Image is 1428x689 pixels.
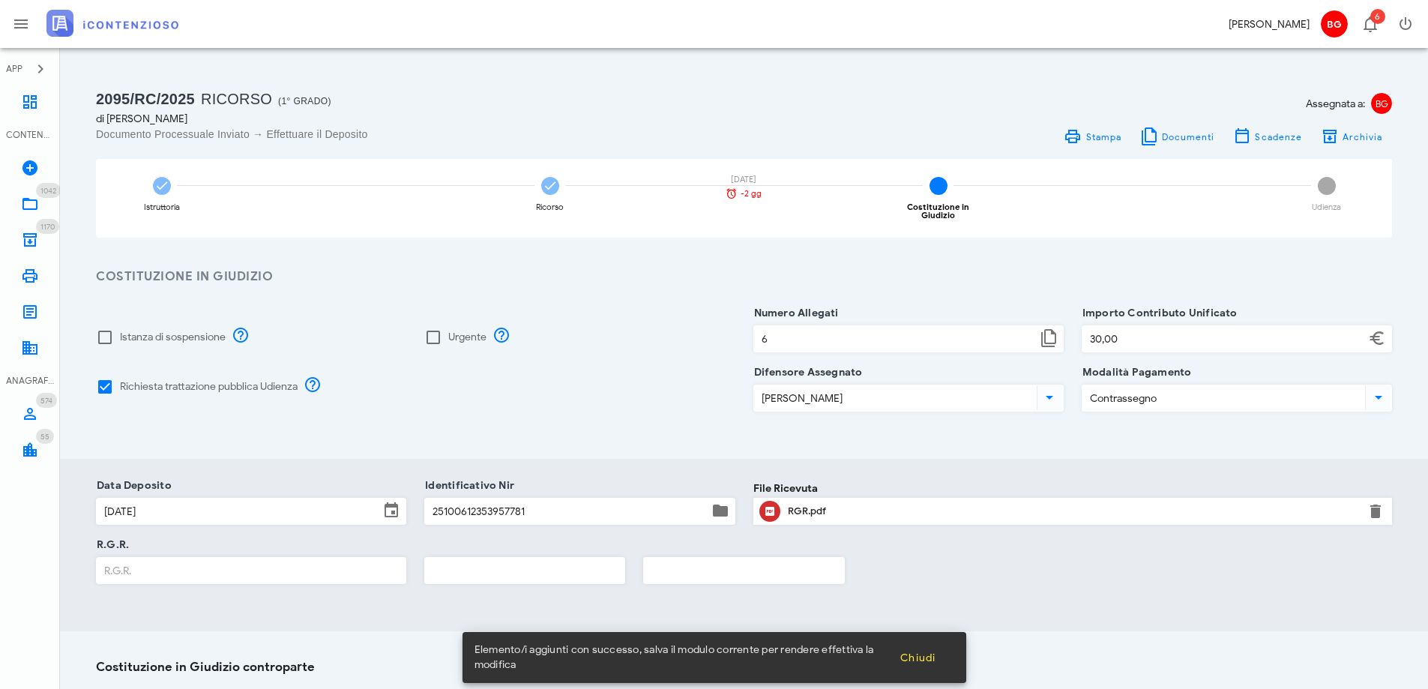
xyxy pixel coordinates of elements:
[96,268,1392,286] h3: Costituzione in Giudizio
[891,203,986,220] div: Costituzione in Giudizio
[717,175,770,184] div: [DATE]
[888,644,948,671] button: Chiudi
[6,128,54,142] div: CONTENZIOSO
[1082,326,1365,352] input: Importo Contributo Unificato
[1316,6,1352,42] button: BG
[1321,10,1348,37] span: BG
[900,652,936,664] span: Chiudi
[1254,131,1302,142] span: Scadenze
[753,481,818,496] label: File Ricevuta
[1318,177,1336,195] span: 4
[92,478,172,493] label: Data Deposito
[96,111,735,127] div: di [PERSON_NAME]
[759,501,780,522] button: Clicca per aprire un'anteprima del file o scaricarlo
[6,374,54,388] div: ANAGRAFICA
[475,643,888,673] span: Elemento/i aggiunti con successo, salva il modulo corrente per rendere effettiva la modifica
[788,505,1358,517] div: RGR.pdf
[754,385,1034,411] input: Difensore Assegnato
[278,96,331,106] span: (1° Grado)
[120,379,298,394] label: Richiesta trattazione pubblica Udienza
[40,186,56,196] span: 1042
[1085,131,1121,142] span: Stampa
[1306,96,1365,112] span: Assegnata a:
[1161,131,1215,142] span: Documenti
[750,306,839,321] label: Numero Allegati
[36,429,54,444] span: Distintivo
[40,222,55,232] span: 1170
[40,432,49,442] span: 55
[448,330,486,345] label: Urgente
[1224,126,1312,147] button: Scadenze
[97,558,406,583] input: R.G.R.
[144,203,180,211] div: Istruttoria
[1311,126,1392,147] button: Archivia
[750,365,863,380] label: Difensore Assegnato
[201,91,272,107] span: Ricorso
[96,658,1392,677] h3: Costituzione in Giudizio controparte
[930,177,948,195] span: 3
[421,478,514,493] label: Identificativo Nir
[40,396,52,406] span: 574
[1229,16,1310,32] div: [PERSON_NAME]
[1130,126,1224,147] button: Documenti
[96,91,195,107] span: 2095/RC/2025
[1370,9,1385,24] span: Distintivo
[1367,502,1385,520] button: Elimina
[36,393,57,408] span: Distintivo
[92,538,129,553] label: R.G.R.
[754,326,1037,352] input: Numero Allegati
[46,10,178,37] img: logo-text-2x.png
[120,330,226,345] label: Istanza di sospensione
[36,183,61,198] span: Distintivo
[1078,306,1238,321] label: Importo Contributo Unificato
[788,499,1358,523] div: Clicca per aprire un'anteprima del file o scaricarlo
[1078,365,1192,380] label: Modalità Pagamento
[1352,6,1388,42] button: Distintivo
[1055,126,1130,147] a: Stampa
[36,219,59,234] span: Distintivo
[741,190,762,198] span: -2 gg
[1342,131,1383,142] span: Archivia
[96,127,735,142] div: Documento Processuale Inviato → Effettuare il Deposito
[536,203,564,211] div: Ricorso
[1371,93,1392,114] span: BG
[1312,203,1341,211] div: Udienza
[1082,385,1362,411] input: Modalità Pagamento
[425,499,708,524] input: Identificativo Nir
